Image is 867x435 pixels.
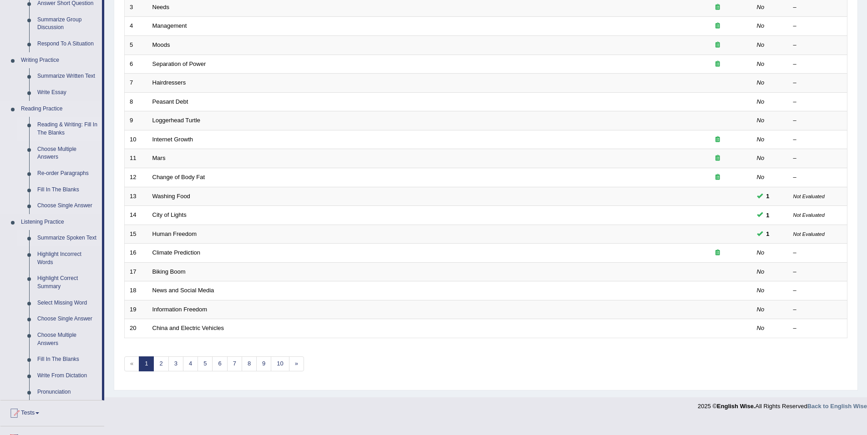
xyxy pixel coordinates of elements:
[152,117,201,124] a: Loggerhead Turtle
[757,98,765,105] em: No
[125,206,147,225] td: 14
[793,173,842,182] div: –
[152,60,206,67] a: Separation of Power
[793,22,842,30] div: –
[757,22,765,29] em: No
[168,356,183,371] a: 3
[33,117,102,141] a: Reading & Writing: Fill In The Blanks
[125,111,147,130] td: 9
[793,79,842,87] div: –
[689,154,747,163] div: Exam occurring question
[227,356,242,371] a: 7
[793,41,842,50] div: –
[152,79,186,86] a: Hairdressers
[757,136,765,143] em: No
[793,98,842,106] div: –
[757,117,765,124] em: No
[33,295,102,311] a: Select Missing Word
[125,168,147,187] td: 12
[152,306,208,313] a: Information Freedom
[763,210,773,220] span: You can still take this question
[793,194,825,199] small: Not Evaluated
[152,155,166,161] a: Mars
[757,249,765,256] em: No
[125,36,147,55] td: 5
[125,225,147,244] td: 15
[152,193,190,200] a: Washing Food
[757,174,765,180] em: No
[125,300,147,319] td: 19
[689,60,747,69] div: Exam occurring question
[757,287,765,294] em: No
[689,41,747,50] div: Exam occurring question
[33,85,102,101] a: Write Essay
[698,397,867,410] div: 2025 © All Rights Reserved
[33,12,102,36] a: Summarize Group Discussion
[793,268,842,276] div: –
[757,4,765,10] em: No
[17,52,102,69] a: Writing Practice
[33,384,102,400] a: Pronunciation
[689,22,747,30] div: Exam occurring question
[152,325,224,331] a: China and Electric Vehicles
[125,244,147,263] td: 16
[757,306,765,313] em: No
[33,351,102,368] a: Fill In The Blanks
[125,149,147,168] td: 11
[33,246,102,270] a: Highlight Incorrect Words
[152,174,205,180] a: Change of Body Fat
[33,36,102,52] a: Respond To A Situation
[757,79,765,86] em: No
[793,231,825,237] small: Not Evaluated
[757,41,765,48] em: No
[793,212,825,218] small: Not Evaluated
[33,141,102,165] a: Choose Multiple Answers
[125,187,147,206] td: 13
[793,286,842,295] div: –
[793,324,842,333] div: –
[33,198,102,214] a: Choose Single Answer
[793,154,842,163] div: –
[152,41,170,48] a: Moods
[125,281,147,300] td: 18
[33,368,102,384] a: Write From Dictation
[289,356,304,371] a: »
[256,356,271,371] a: 9
[33,270,102,295] a: Highlight Correct Summary
[807,403,867,410] a: Back to English Wise
[33,182,102,198] a: Fill In The Blanks
[33,230,102,246] a: Summarize Spoken Text
[152,249,201,256] a: Climate Prediction
[33,311,102,327] a: Choose Single Answer
[125,262,147,281] td: 17
[757,60,765,67] em: No
[125,130,147,149] td: 10
[717,403,755,410] strong: English Wise.
[17,214,102,230] a: Listening Practice
[125,55,147,74] td: 6
[689,135,747,144] div: Exam occurring question
[763,229,773,239] span: You can still take this question
[757,268,765,275] em: No
[793,3,842,12] div: –
[757,325,765,331] em: No
[33,165,102,182] a: Re-order Paragraphs
[183,356,198,371] a: 4
[198,356,213,371] a: 5
[125,17,147,36] td: 4
[271,356,289,371] a: 10
[793,116,842,125] div: –
[152,136,193,143] a: Internet Growth
[152,98,188,105] a: Peasant Debt
[242,356,257,371] a: 8
[689,249,747,257] div: Exam occurring question
[139,356,154,371] a: 1
[152,287,214,294] a: News and Social Media
[152,22,187,29] a: Management
[689,173,747,182] div: Exam occurring question
[793,305,842,314] div: –
[124,356,139,371] span: «
[152,268,186,275] a: Biking Boom
[153,356,168,371] a: 2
